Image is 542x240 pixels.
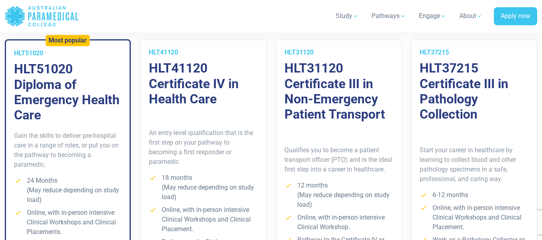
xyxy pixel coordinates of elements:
li: Online, with in-person intensive Clinical Workshops and Clinical Placement. [149,205,258,234]
p: An entry-level qualification that is the first step on your pathway to becoming a first responder... [149,128,258,167]
li: 6-12 months [420,190,529,200]
li: Online, with in-person intensive Clinical Workshops and Clinical Placements. [14,208,122,237]
span: HLT31120 [284,48,314,56]
p: Qualifies you to become a patient transport officer (PTO) and is the ideal first step into a care... [284,145,394,174]
li: Online, with in-person intensive Clinical Workshops and Clinical Placement. [420,203,529,232]
h3: HLT51020 Diploma of Emergency Health Care [14,61,122,123]
span: HLT51020 [14,49,43,57]
li: 18 months (May reduce depending on study load) [149,173,258,202]
h3: HLT31120 Certificate III in Non-Emergency Patient Transport [284,61,394,122]
h3: HLT37215 Certificate III in Pathology Collection [420,61,529,122]
h3: HLT41120 Certificate IV in Health Care [149,61,258,107]
li: Online, with in-person intensive Clinical Workshop. [284,213,394,232]
span: HLT37215 [420,48,449,56]
li: 24 Months (May reduce depending on study load) [14,176,122,205]
h5: Most popular [49,37,87,44]
span: HLT41120 [149,48,178,56]
p: Start your career in healthcare by learning to collect blood and other pathology specimens in a s... [420,145,529,184]
p: Gain the skills to deliver pre-hospital care in a range of roles, or put you on the pathway to be... [14,131,122,169]
li: 12 months (May reduce depending on study load) [284,181,394,210]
